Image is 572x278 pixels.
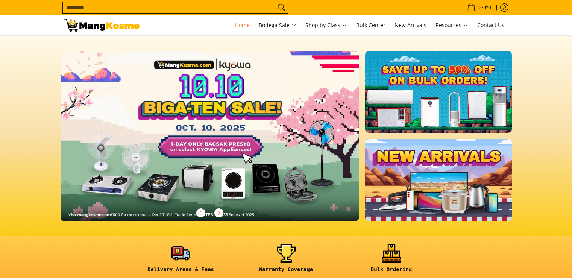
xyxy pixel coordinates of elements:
span: New Arrivals [394,21,426,29]
span: Contact Us [477,21,504,29]
button: Search [276,2,288,13]
a: Contact Us [473,15,508,35]
span: 0 [476,5,482,10]
a: New Arrivals [391,15,430,35]
span: Bodega Sale [259,21,296,30]
a: Home [231,15,253,35]
span: Home [235,21,250,29]
span: Bulk Center [356,21,385,29]
button: Next [211,205,227,221]
span: • [465,3,493,12]
a: Shop by Class [302,15,351,35]
a: Resources [432,15,472,35]
nav: Main Menu [147,15,508,35]
a: Bodega Sale [255,15,300,35]
a: More [61,51,384,233]
button: Previous [193,205,209,221]
img: Mang Kosme: Your Home Appliances Warehouse Sale Partner! [64,19,140,32]
a: Bulk Center [352,15,389,35]
span: Shop by Class [305,21,347,30]
span: ₱0 [484,5,492,10]
span: Resources [435,21,468,30]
